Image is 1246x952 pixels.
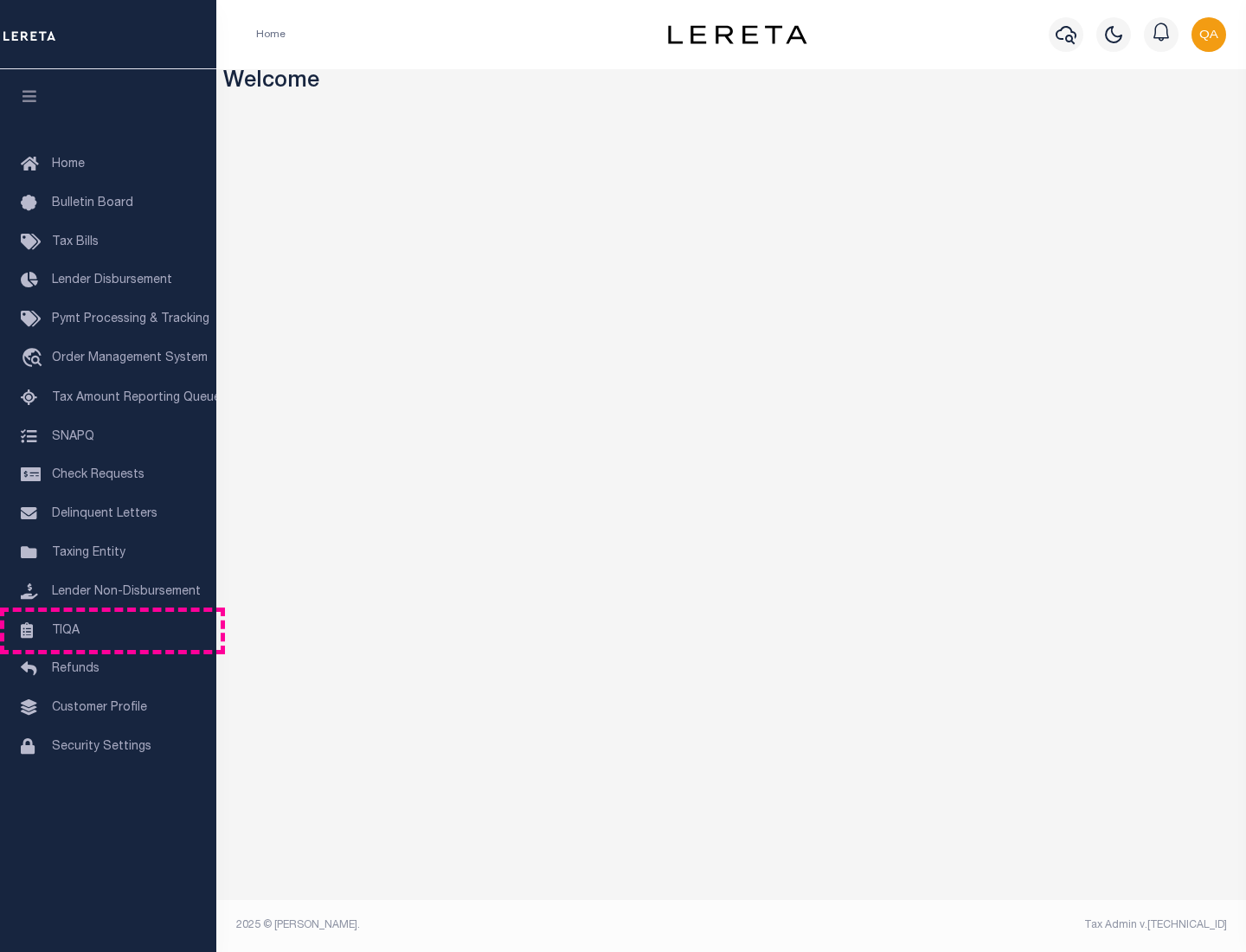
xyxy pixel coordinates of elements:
[52,663,100,675] span: Refunds
[52,274,172,286] span: Lender Disbursement
[52,586,201,598] span: Lender Non-Disbursement
[52,236,99,248] span: Tax Bills
[52,508,157,520] span: Delinquent Letters
[21,348,48,370] i: travel_explore
[668,25,806,44] img: logo-dark.svg
[256,27,286,42] li: Home
[52,624,80,636] span: TIQA
[223,917,732,933] div: 2025 © [PERSON_NAME].
[1191,17,1226,52] img: svg+xml;base64,PHN2ZyB4bWxucz0iaHR0cDovL3d3dy53My5vcmcvMjAwMC9zdmciIHBvaW50ZXItZXZlbnRzPSJub25lIi...
[223,69,1240,96] h3: Welcome
[52,392,221,404] span: Tax Amount Reporting Queue
[52,430,94,442] span: SNAPQ
[52,469,145,481] span: Check Requests
[52,741,151,753] span: Security Settings
[52,313,209,325] span: Pymt Processing & Tracking
[52,352,208,364] span: Order Management System
[744,917,1227,933] div: Tax Admin v.[TECHNICAL_ID]
[52,547,125,559] span: Taxing Entity
[52,702,147,714] span: Customer Profile
[52,158,85,170] span: Home
[52,197,133,209] span: Bulletin Board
